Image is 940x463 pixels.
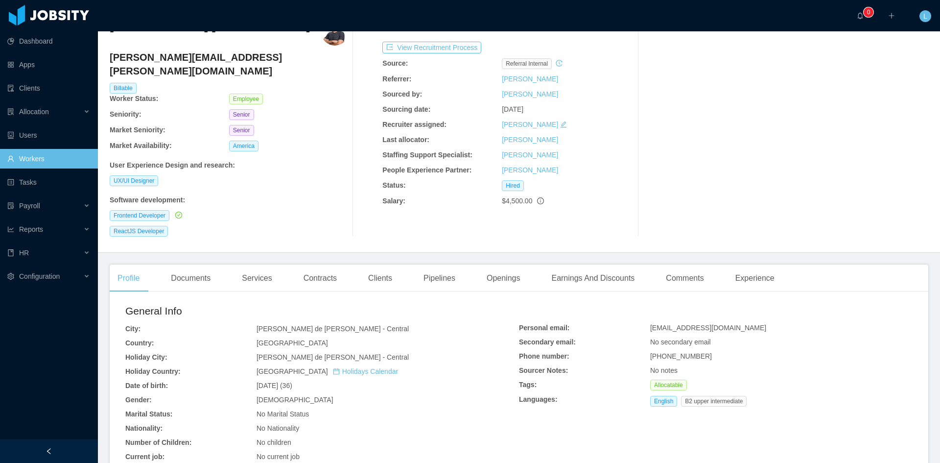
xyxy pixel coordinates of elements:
[125,424,163,432] b: Nationality:
[519,352,569,360] b: Phone number:
[125,325,141,333] b: City:
[125,303,519,319] h2: General Info
[658,265,711,292] div: Comments
[125,382,168,390] b: Date of birth:
[257,353,409,361] span: [PERSON_NAME] de [PERSON_NAME] - Central
[257,325,409,333] span: [PERSON_NAME] de [PERSON_NAME] - Central
[382,166,471,174] b: People Experience Partner:
[229,141,258,151] span: America
[333,368,340,375] i: icon: calendar
[125,339,154,347] b: Country:
[502,75,558,83] a: [PERSON_NAME]
[257,424,299,432] span: No Nationality
[519,366,568,374] b: Sourcer Notes:
[382,44,481,51] a: icon: exportView Recruitment Process
[864,7,873,17] sup: 0
[519,395,558,403] b: Languages:
[519,338,576,346] b: Secondary email:
[728,265,782,292] div: Experience
[537,197,544,204] span: info-circle
[502,151,558,159] a: [PERSON_NAME]
[502,121,558,128] a: [PERSON_NAME]
[7,31,90,51] a: icon: pie-chartDashboard
[257,367,398,375] span: [GEOGRAPHIC_DATA]
[7,55,90,74] a: icon: appstoreApps
[110,110,141,118] b: Seniority:
[229,125,254,136] span: Senior
[296,265,345,292] div: Contracts
[382,75,411,83] b: Referrer:
[110,142,172,149] b: Market Availability:
[110,196,185,204] b: Software development :
[19,202,40,210] span: Payroll
[382,197,405,205] b: Salary:
[888,12,895,19] i: icon: plus
[125,453,164,461] b: Current job:
[650,352,712,360] span: [PHONE_NUMBER]
[502,197,532,205] span: $4,500.00
[163,265,218,292] div: Documents
[519,381,537,389] b: Tags:
[110,175,158,186] span: UX/UI Designer
[650,380,687,390] span: Allocatable
[7,125,90,145] a: icon: robotUsers
[7,202,14,209] i: icon: file-protect
[479,265,528,292] div: Openings
[360,265,400,292] div: Clients
[502,180,524,191] span: Hired
[7,249,14,256] i: icon: book
[382,42,481,53] button: icon: exportView Recruitment Process
[257,439,291,446] span: No children
[110,210,169,221] span: Frontend Developer
[125,396,152,404] b: Gender:
[650,396,677,407] span: English
[7,226,14,233] i: icon: line-chart
[7,149,90,169] a: icon: userWorkers
[229,109,254,120] span: Senior
[519,324,570,332] b: Personal email:
[175,212,182,219] i: icon: check-circle
[110,265,147,292] div: Profile
[19,249,29,257] span: HR
[125,439,191,446] b: Number of Children:
[7,108,14,115] i: icon: solution
[19,272,60,280] span: Configuration
[560,121,567,128] i: icon: edit
[321,18,349,46] img: 8bd45d00-bb40-40cc-be4e-a4d2675b43e7_67573c7926e93-400w.png
[382,151,472,159] b: Staffing Support Specialist:
[234,265,280,292] div: Services
[7,78,90,98] a: icon: auditClients
[650,338,711,346] span: No secondary email
[110,50,349,78] h4: [PERSON_NAME][EMAIL_ADDRESS][PERSON_NAME][DOMAIN_NAME]
[110,226,168,237] span: ReactJS Developer
[382,90,422,98] b: Sourced by:
[110,83,137,94] span: Billable
[125,367,181,375] b: Holiday Country:
[502,58,552,69] span: Referral internal
[229,94,263,104] span: Employee
[681,396,747,407] span: B2 upper intermediate
[556,60,563,67] i: icon: history
[416,265,463,292] div: Pipelines
[382,105,430,113] b: Sourcing date:
[502,166,558,174] a: [PERSON_NAME]
[650,324,766,332] span: [EMAIL_ADDRESS][DOMAIN_NAME]
[333,367,398,375] a: icon: calendarHolidays Calendar
[173,211,182,219] a: icon: check-circle
[257,396,333,404] span: [DEMOGRAPHIC_DATA]
[19,225,43,233] span: Reports
[502,105,523,113] span: [DATE]
[7,172,90,192] a: icon: profileTasks
[257,382,292,390] span: [DATE] (36)
[382,59,408,67] b: Source:
[125,353,167,361] b: Holiday City:
[543,265,642,292] div: Earnings And Discounts
[650,366,678,374] span: No notes
[257,453,300,461] span: No current job
[857,12,864,19] i: icon: bell
[257,410,309,418] span: No Marital Status
[7,273,14,280] i: icon: setting
[382,136,429,144] b: Last allocator:
[502,136,558,144] a: [PERSON_NAME]
[110,126,165,134] b: Market Seniority:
